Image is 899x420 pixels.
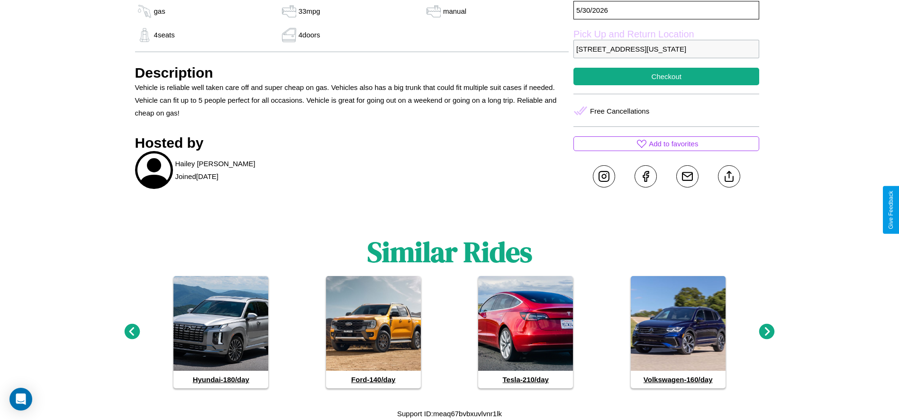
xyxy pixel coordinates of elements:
[631,276,726,388] a: Volkswagen-160/day
[573,136,759,151] button: Add to favorites
[9,388,32,411] div: Open Intercom Messenger
[326,371,421,388] h4: Ford - 140 /day
[443,5,466,18] p: manual
[135,28,154,42] img: gas
[135,81,569,119] p: Vehicle is reliable well taken care off and super cheap on gas. Vehicles also has a big trunk tha...
[175,157,255,170] p: Hailey [PERSON_NAME]
[326,276,421,388] a: Ford-140/day
[367,232,532,271] h1: Similar Rides
[478,371,573,388] h4: Tesla - 210 /day
[173,276,268,388] a: Hyundai-180/day
[590,105,649,117] p: Free Cancellations
[397,407,502,420] p: Support ID: meaq67bvbxuvlvnr1lk
[573,68,759,85] button: Checkout
[478,276,573,388] a: Tesla-210/day
[299,28,320,41] p: 4 doors
[573,40,759,58] p: [STREET_ADDRESS][US_STATE]
[573,1,759,19] p: 5 / 30 / 2026
[631,371,726,388] h4: Volkswagen - 160 /day
[154,5,165,18] p: gas
[135,135,569,151] h3: Hosted by
[135,4,154,18] img: gas
[649,137,698,150] p: Add to favorites
[173,371,268,388] h4: Hyundai - 180 /day
[154,28,175,41] p: 4 seats
[135,65,569,81] h3: Description
[280,4,299,18] img: gas
[424,4,443,18] img: gas
[280,28,299,42] img: gas
[175,170,218,183] p: Joined [DATE]
[299,5,320,18] p: 33 mpg
[573,29,759,40] label: Pick Up and Return Location
[888,191,894,229] div: Give Feedback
